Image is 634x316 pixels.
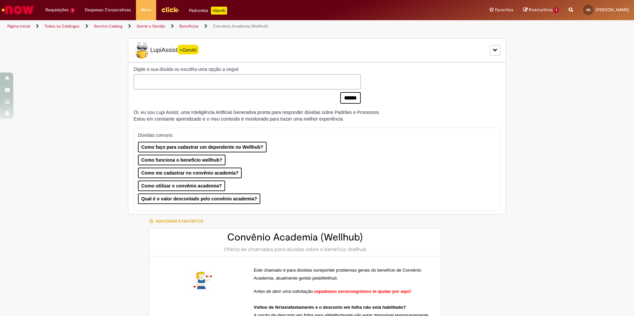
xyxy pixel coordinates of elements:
span: Adicionar a Favoritos [156,219,203,224]
button: Como utilizar o convênio academia? [138,181,225,191]
ul: Trilhas de página [5,20,418,32]
span: abaixo se [323,289,343,294]
span: 1 [554,7,559,13]
span: [PERSON_NAME] [596,7,629,13]
button: Adicionar a Favoritos [149,214,207,228]
a: Convênio Academia (Wellhub) [213,24,268,29]
p: Dúvidas comuns: [138,132,487,138]
label: Digite a sua dúvida ou escolha uma opção a seguir [134,66,361,73]
img: ServiceNow [1,3,35,17]
span: Requisições [45,7,69,13]
div: Oferta de chamados para dúvidas sobre o benefício Wellhub [156,246,434,253]
a: Todos os Catálogos [44,24,80,29]
span: More [141,7,151,13]
span: A [254,289,257,294]
a: Service Catalog [94,24,122,29]
a: Página inicial [7,24,30,29]
span: AA [586,8,590,12]
button: Qual é o valor descontado pelo convênio academia? [138,193,260,204]
div: Oi, eu sou Lupi Assist, uma Inteligência Artificial Generativa pronta para responder dúvidas sobr... [134,109,380,122]
span: Este chamado é para dúvidas ou [254,268,318,273]
div: Padroniza [189,7,227,15]
span: Despesas Corporativas [85,7,131,13]
img: Lupi [134,42,150,59]
span: . [337,276,338,281]
a: Benefícios [179,24,199,29]
span: veja [314,289,323,294]
a: Rascunhos [523,7,559,13]
div: LupiLupiAssist+GenAI [128,38,506,62]
img: click_logo_yellow_360x200.png [161,5,179,15]
span: +GenAI [177,45,199,54]
span: ntes de abrir uma solicitação, [257,289,314,294]
button: Como me cadastrar no convênio academia? [138,168,242,178]
span: Favoritos [495,7,513,13]
span: conseguimos te ajudar por aqui! [343,289,411,294]
button: Como faço para cadastrar um dependente no Wellhub? [138,142,267,152]
span: report [318,268,330,273]
h2: Convênio Academia (Wellhub) [156,232,434,243]
span: LupiAssist [134,42,199,59]
p: +GenAi [211,7,227,15]
span: de problemas gerais do benefício de Convênio Academia, atualmente gerido pela [254,268,422,281]
span: 1 [70,8,75,13]
a: Gente e Gestão [137,24,165,29]
span: Rascunhos [529,7,553,13]
button: Como funciona o benefício wellhub? [138,155,225,165]
span: Voltou de férias/afastamento e o desconto em folha não está habilitado? [254,305,406,310]
span: Wellhub [321,276,337,281]
img: Convênio Academia (Wellhub) [192,270,213,291]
